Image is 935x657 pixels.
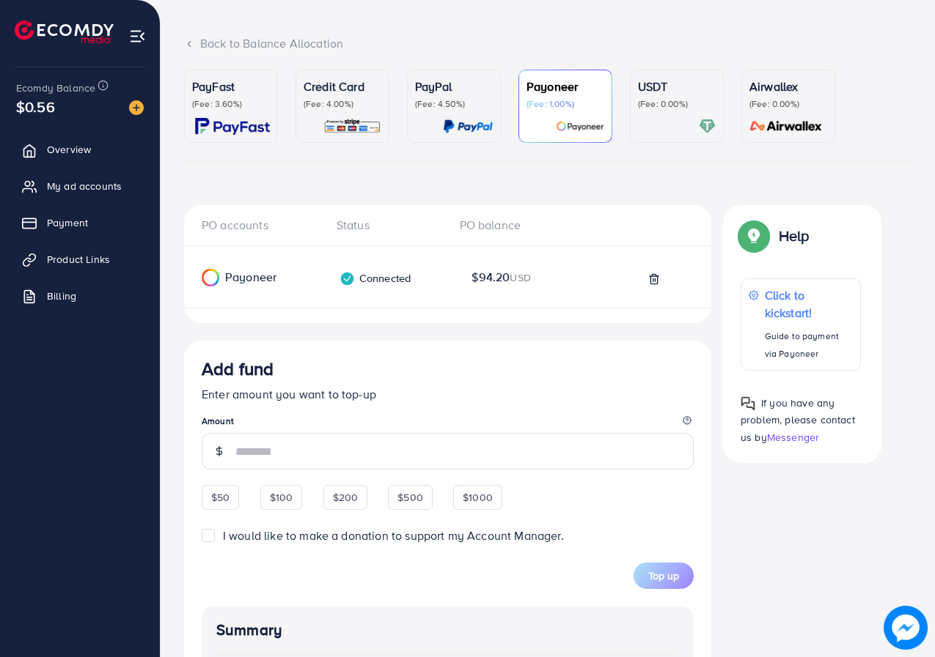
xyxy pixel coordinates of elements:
[184,35,912,52] div: Back to Balance Allocation
[323,118,381,135] img: card
[202,385,694,403] p: Enter amount you want to top-up
[765,327,853,363] p: Guide to payment via Payoneer
[184,269,298,286] div: Payoneer
[16,96,55,117] span: $0.56
[202,415,694,433] legend: Amount
[749,78,827,95] p: Airwallex
[211,490,230,505] span: $50
[304,78,381,95] p: Credit Card
[11,245,149,274] a: Product Links
[527,78,604,95] p: Payoneer
[129,28,146,45] img: menu
[16,81,95,95] span: Ecomdy Balance
[195,118,270,135] img: card
[340,271,411,286] div: Connected
[749,98,827,110] p: (Fee: 0.00%)
[510,270,530,285] span: USD
[741,396,755,411] img: Popup guide
[129,100,144,115] img: image
[397,490,423,505] span: $500
[202,269,219,286] img: Payoneer
[779,227,810,245] p: Help
[638,78,716,95] p: USDT
[192,78,270,95] p: PayFast
[202,358,274,379] h3: Add fund
[47,289,76,303] span: Billing
[638,98,716,110] p: (Fee: 0.00%)
[767,430,819,445] span: Messenger
[699,118,716,135] img: card
[11,171,149,201] a: My ad accounts
[223,527,564,543] span: I would like to make a donation to support my Account Manager.
[47,142,91,157] span: Overview
[741,223,767,249] img: Popup guide
[463,490,493,505] span: $1000
[527,98,604,110] p: (Fee: 1.00%)
[443,118,493,135] img: card
[47,179,122,193] span: My ad accounts
[745,118,827,135] img: card
[202,217,325,234] div: PO accounts
[884,606,928,650] img: image
[333,490,359,505] span: $200
[340,271,355,286] img: verified
[325,217,448,234] div: Status
[304,98,381,110] p: (Fee: 4.00%)
[556,118,604,135] img: card
[47,252,110,267] span: Product Links
[472,269,531,286] span: $94.20
[634,563,694,589] button: Top up
[192,98,270,110] p: (Fee: 3.60%)
[270,490,293,505] span: $100
[15,21,114,43] img: logo
[415,98,493,110] p: (Fee: 4.50%)
[415,78,493,95] p: PayPal
[47,215,88,230] span: Payment
[765,286,853,322] p: Click to kickstart!
[11,135,149,164] a: Overview
[216,621,679,639] h4: Summary
[741,396,855,444] span: If you have any problem, please contact us by
[11,281,149,311] a: Billing
[11,208,149,237] a: Payment
[448,217,571,234] div: PO balance
[648,568,679,583] span: Top up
